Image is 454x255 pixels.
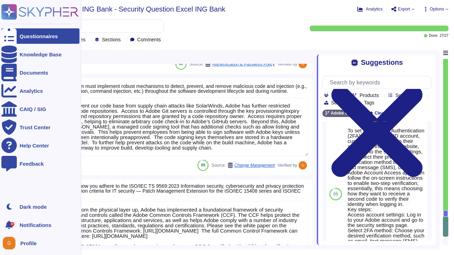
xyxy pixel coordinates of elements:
[211,163,275,168] span: Source:
[440,34,448,37] span: 27 / 27
[189,61,275,67] span: Source:
[333,192,338,196] span: 88
[1,65,79,80] a: Documents
[137,37,161,42] span: Comments
[1,138,79,153] a: Help Center
[212,62,275,66] span: Authentication & Password Policy
[366,7,383,11] span: Analytics
[1,156,79,171] a: Feedback
[1,83,79,98] a: Analytics
[82,6,225,13] span: ING Bank - Security Question Excel ING Bank
[1,47,79,62] a: Knowledge Base
[20,88,43,94] div: Analytics
[1,101,79,117] a: CAIQ / SIG
[201,163,205,167] span: 89
[430,7,444,11] span: Options
[299,161,307,170] img: user
[20,204,47,209] div: Dark mode
[326,76,431,89] input: Search by keywords
[357,6,383,12] button: Analytics
[20,52,62,57] div: Knowledge Base
[20,34,58,39] div: Questionnaires
[20,106,46,112] div: CAIQ / SIG
[1,119,79,135] a: Trust Center
[20,222,51,228] span: Notifications
[28,20,163,32] input: Search by keywords
[48,98,308,156] textarea: To help prevent our code base from supply chain attacks like SolarWinds, Adobe has further restri...
[179,62,183,66] span: 93
[1,28,79,44] a: Questionnaires
[59,183,304,199] span: Describe how you adhere to the ISO/IEC TS 9569:2023 Information security, cybersecurity and priva...
[398,7,410,11] span: Export
[20,241,37,246] span: Profile
[20,143,49,148] div: Help Center
[299,60,307,68] img: user
[1,235,20,251] button: user
[429,34,438,37] span: Done:
[278,163,297,167] span: Verified by
[20,70,48,75] div: Documents
[3,237,15,249] img: user
[20,161,44,166] div: Feedback
[20,125,50,130] div: Trust Center
[235,163,275,167] span: Change Management
[59,83,307,94] span: The system must implement robust mechanisms to detect, prevent, and remove malicious code and inj...
[102,37,121,42] span: Sections
[10,222,14,226] div: 9+
[278,62,297,66] span: Verified by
